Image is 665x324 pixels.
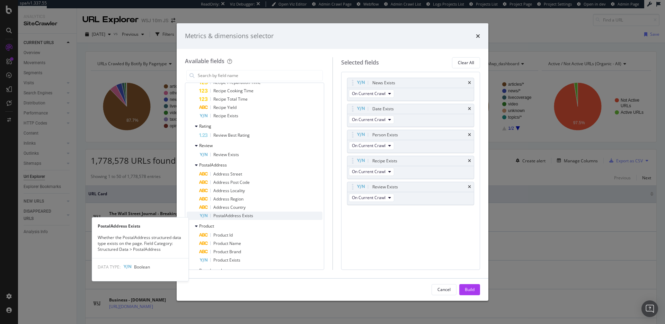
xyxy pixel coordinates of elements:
div: Build [465,287,475,292]
span: Product Id [213,232,233,238]
span: Rating [199,123,211,129]
span: Address Street [213,171,242,177]
div: Metrics & dimensions selector [185,32,274,41]
input: Search by field name [197,70,322,81]
span: On Current Crawl [352,143,385,148]
div: times [468,159,471,163]
span: On Current Crawl [352,91,385,96]
button: On Current Crawl [349,168,394,176]
span: Recipe Yield [213,104,237,110]
div: News ExiststimesOn Current Crawl [347,78,475,101]
div: Recipe ExiststimesOn Current Crawl [347,156,475,179]
span: On Current Crawl [352,117,385,122]
div: Person ExiststimesOn Current Crawl [347,130,475,153]
span: Recipe Total Time [213,96,248,102]
span: On Current Crawl [352,195,385,201]
span: Recipe Cooking Time [213,88,254,94]
span: Recipe Exists [213,113,238,119]
div: Cancel [437,287,451,292]
button: On Current Crawl [349,194,394,202]
span: On Current Crawl [352,169,385,174]
span: Address Locality [213,188,245,194]
div: Person Exists [372,131,398,138]
button: Cancel [432,284,456,295]
div: modal [177,23,488,301]
span: Review Exists [213,152,239,157]
button: On Current Crawl [349,116,394,124]
div: Date Exists [372,105,394,112]
div: times [468,185,471,189]
span: Address Country [213,204,246,210]
div: Selected fields [341,59,379,67]
span: Product Exists [213,257,240,263]
div: times [476,32,480,41]
span: Review [199,143,213,148]
div: Review Exists [372,184,398,190]
div: times [468,81,471,85]
span: PostalAddress [199,162,227,168]
span: Address Post Code [213,179,250,185]
span: Product Name [213,240,241,246]
div: Review ExiststimesOn Current Crawl [347,182,475,205]
button: On Current Crawl [349,89,394,98]
div: PostalAddress Exists [92,223,188,229]
div: Available fields [185,57,224,65]
div: Date ExiststimesOn Current Crawl [347,104,475,127]
span: PostalAddress Exists [213,213,253,219]
div: Clear All [458,60,474,66]
span: Review Best Rating [213,132,250,138]
div: times [468,107,471,111]
span: Product Brand [213,249,241,255]
button: On Current Crawl [349,142,394,150]
button: Clear All [452,57,480,68]
div: times [468,133,471,137]
div: Recipe Exists [372,157,397,164]
span: Product [199,223,214,229]
span: Address Region [213,196,243,202]
span: Breadcrumb [199,267,223,273]
div: Whether the PostalAddress structured data type exists on the page. Field Category: Structured Dat... [92,235,188,252]
div: News Exists [372,79,395,86]
div: Open Intercom Messenger [641,300,658,317]
button: Build [459,284,480,295]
